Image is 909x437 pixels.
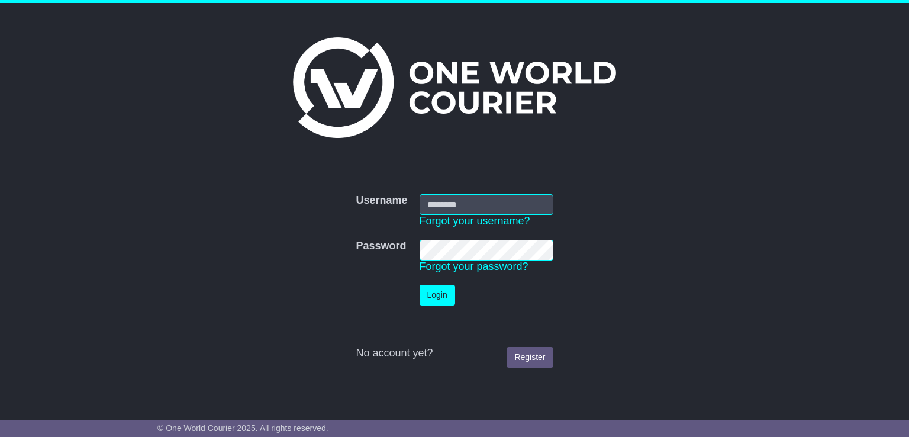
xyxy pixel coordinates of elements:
[420,285,455,306] button: Login
[420,215,530,227] a: Forgot your username?
[293,37,616,138] img: One World
[157,423,328,433] span: © One World Courier 2025. All rights reserved.
[356,347,553,360] div: No account yet?
[356,240,406,253] label: Password
[356,194,407,207] label: Username
[507,347,553,368] a: Register
[420,261,528,272] a: Forgot your password?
